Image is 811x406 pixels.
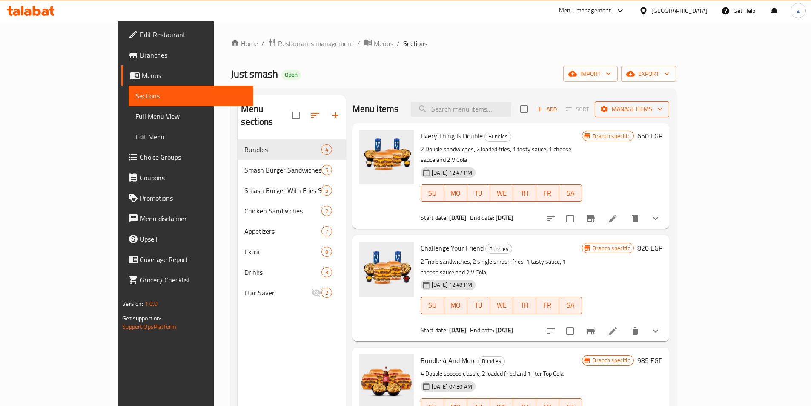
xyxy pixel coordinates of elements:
h2: Menu items [352,103,399,115]
div: items [321,267,332,277]
span: Restaurants management [278,38,354,49]
a: Sections [129,86,253,106]
span: 8 [322,248,332,256]
a: Upsell [121,229,253,249]
button: WE [490,184,513,202]
button: TU [467,297,490,314]
a: Promotions [121,188,253,208]
span: Bundles [479,356,504,366]
span: 2 [322,289,332,297]
button: TH [513,184,536,202]
div: Smash Burger Sandwiches [244,165,321,175]
p: 2 Double sandwiches, 2 loaded fries, 1 tasty sauce, 1 cheese sauce and 2 V Cola [421,144,582,165]
span: Drinks [244,267,321,277]
a: Menus [364,38,393,49]
span: End date: [470,212,494,223]
span: WE [493,299,510,311]
button: SA [559,297,582,314]
span: Add item [533,103,560,116]
li: / [357,38,360,49]
img: Challenge Your Friend [359,242,414,297]
span: 3 [322,268,332,276]
span: MO [447,187,464,199]
span: Select to update [561,210,579,227]
span: Manage items [602,104,662,115]
b: [DATE] [496,325,513,336]
span: 5 [322,166,332,174]
span: Upsell [140,234,246,244]
a: Support.OpsPlatform [122,321,176,332]
div: Ftar Saver2 [238,282,345,303]
svg: Show Choices [651,326,661,336]
span: Extra [244,247,321,257]
div: Appetizers [244,226,321,236]
span: SA [562,299,579,311]
h6: 820 EGP [637,242,662,254]
span: [DATE] 07:30 AM [428,383,476,391]
a: Choice Groups [121,147,253,167]
div: Bundles [244,144,321,155]
button: Manage items [595,101,669,117]
span: 7 [322,227,332,236]
span: 2 [322,207,332,215]
button: TH [513,297,536,314]
span: Branch specific [589,244,633,252]
div: Chicken Sandwiches [244,206,321,216]
a: Full Menu View [129,106,253,127]
span: Version: [122,298,143,309]
button: SA [559,184,582,202]
span: Menus [374,38,393,49]
button: TU [467,184,490,202]
button: sort-choices [541,208,561,229]
span: Promotions [140,193,246,203]
a: Branches [121,45,253,65]
div: Bundles4 [238,139,345,160]
input: search [411,102,511,117]
button: show more [645,208,666,229]
span: TH [516,299,533,311]
span: Ftar Saver [244,288,311,298]
div: Smash Burger With Fries Sandwiches [244,185,321,196]
a: Coupons [121,167,253,188]
span: export [628,69,669,79]
button: import [563,66,618,82]
span: FR [539,299,556,311]
div: items [321,144,332,155]
a: Edit menu item [608,326,618,336]
button: delete [625,208,645,229]
span: Just smash [231,64,278,84]
span: Coverage Report [140,254,246,265]
button: WE [490,297,513,314]
li: / [397,38,400,49]
button: Add section [325,105,346,126]
span: WE [493,187,510,199]
span: Full Menu View [135,111,246,121]
div: [GEOGRAPHIC_DATA] [651,6,708,15]
span: Bundles [485,132,511,141]
button: export [621,66,676,82]
span: Open [281,71,301,78]
a: Coverage Report [121,249,253,270]
button: Branch-specific-item [581,321,601,341]
svg: Show Choices [651,213,661,224]
a: Edit menu item [608,213,618,224]
span: Bundle 4 And More [421,354,476,367]
span: [DATE] 12:48 PM [428,281,476,289]
span: Add [535,104,558,114]
span: Get support on: [122,313,161,324]
nav: Menu sections [238,136,345,306]
span: Menus [142,70,246,81]
span: 4 [322,146,332,154]
button: SU [421,297,444,314]
div: items [321,226,332,236]
button: SU [421,184,444,202]
button: Branch-specific-item [581,208,601,229]
button: show more [645,321,666,341]
div: Drinks3 [238,262,345,282]
span: Choice Groups [140,152,246,162]
button: MO [444,297,467,314]
span: Sort sections [305,105,325,126]
button: delete [625,321,645,341]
